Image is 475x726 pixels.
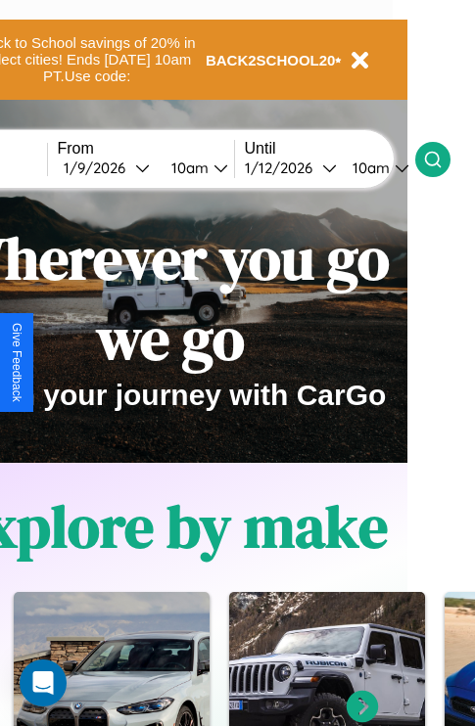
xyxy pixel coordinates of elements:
div: Give Feedback [10,323,24,402]
button: 10am [337,158,415,178]
button: 1/9/2026 [58,158,156,178]
button: 10am [156,158,234,178]
div: 10am [162,159,214,177]
div: 1 / 9 / 2026 [64,159,135,177]
label: Until [245,140,415,158]
div: Open Intercom Messenger [20,659,67,706]
label: From [58,140,234,158]
div: 1 / 12 / 2026 [245,159,322,177]
b: BACK2SCHOOL20 [206,52,336,68]
div: 10am [343,159,395,177]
